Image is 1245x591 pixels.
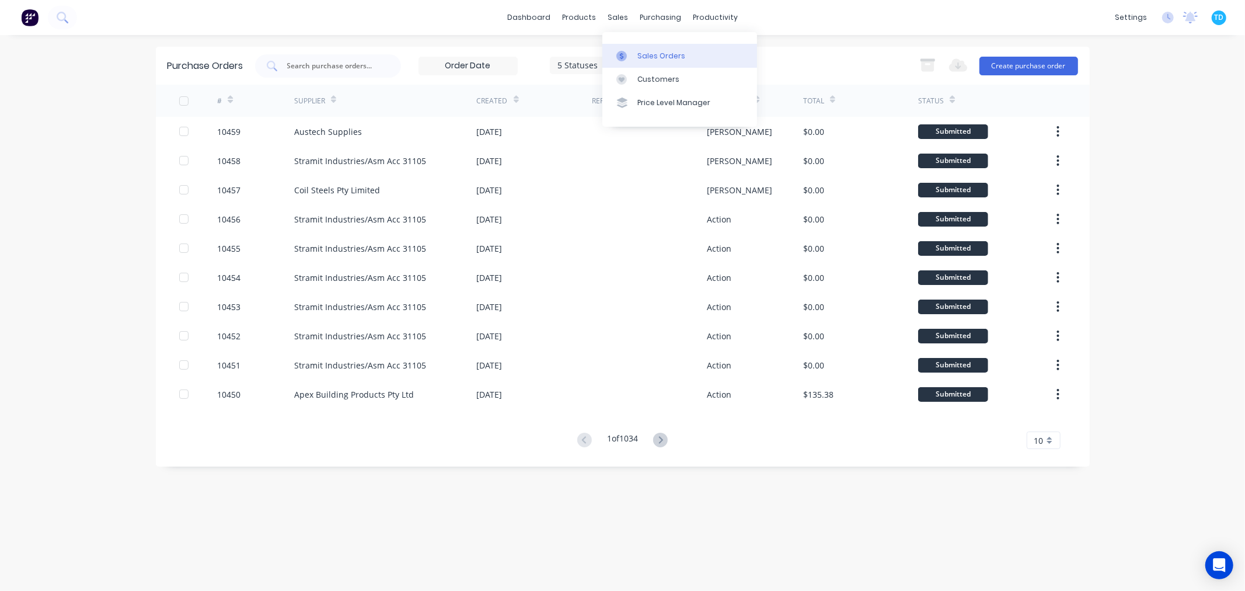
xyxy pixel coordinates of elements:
[294,96,325,106] div: Supplier
[217,96,222,106] div: #
[168,59,243,73] div: Purchase Orders
[477,301,503,313] div: [DATE]
[477,155,503,167] div: [DATE]
[217,301,240,313] div: 10453
[21,9,39,26] img: Factory
[918,358,988,373] div: Submitted
[707,213,731,225] div: Action
[918,300,988,314] div: Submitted
[918,387,988,402] div: Submitted
[294,330,426,342] div: Stramit Industries/Asm Acc 31105
[918,241,988,256] div: Submitted
[607,432,638,449] div: 1 of 1034
[217,388,240,401] div: 10450
[707,388,731,401] div: Action
[294,155,426,167] div: Stramit Industries/Asm Acc 31105
[294,184,380,196] div: Coil Steels Pty Limited
[707,301,731,313] div: Action
[918,212,988,227] div: Submitted
[477,359,503,371] div: [DATE]
[602,91,757,114] a: Price Level Manager
[1109,9,1153,26] div: settings
[803,272,824,284] div: $0.00
[637,51,685,61] div: Sales Orders
[217,155,240,167] div: 10458
[803,96,824,106] div: Total
[979,57,1078,75] button: Create purchase order
[286,60,383,72] input: Search purchase orders...
[477,330,503,342] div: [DATE]
[217,184,240,196] div: 10457
[477,242,503,255] div: [DATE]
[602,9,634,26] div: sales
[1034,434,1044,447] span: 10
[602,68,757,91] a: Customers
[707,272,731,284] div: Action
[294,272,426,284] div: Stramit Industries/Asm Acc 31105
[803,242,824,255] div: $0.00
[1215,12,1224,23] span: TD
[918,329,988,343] div: Submitted
[637,74,679,85] div: Customers
[556,9,602,26] div: products
[918,96,944,106] div: Status
[918,124,988,139] div: Submitted
[803,126,824,138] div: $0.00
[501,9,556,26] a: dashboard
[707,330,731,342] div: Action
[217,213,240,225] div: 10456
[217,359,240,371] div: 10451
[803,388,834,401] div: $135.38
[803,359,824,371] div: $0.00
[294,359,426,371] div: Stramit Industries/Asm Acc 31105
[294,213,426,225] div: Stramit Industries/Asm Acc 31105
[477,272,503,284] div: [DATE]
[477,388,503,401] div: [DATE]
[294,388,414,401] div: Apex Building Products Pty Ltd
[918,270,988,285] div: Submitted
[637,98,710,108] div: Price Level Manager
[918,154,988,168] div: Submitted
[803,301,824,313] div: $0.00
[687,9,744,26] div: productivity
[217,242,240,255] div: 10455
[707,155,772,167] div: [PERSON_NAME]
[707,359,731,371] div: Action
[602,44,757,67] a: Sales Orders
[707,126,772,138] div: [PERSON_NAME]
[707,242,731,255] div: Action
[592,96,630,106] div: Reference
[1205,551,1233,579] div: Open Intercom Messenger
[918,183,988,197] div: Submitted
[477,184,503,196] div: [DATE]
[294,126,362,138] div: Austech Supplies
[217,272,240,284] div: 10454
[707,184,772,196] div: [PERSON_NAME]
[803,184,824,196] div: $0.00
[634,9,687,26] div: purchasing
[477,126,503,138] div: [DATE]
[803,155,824,167] div: $0.00
[803,213,824,225] div: $0.00
[294,301,426,313] div: Stramit Industries/Asm Acc 31105
[557,59,641,71] div: 5 Statuses
[294,242,426,255] div: Stramit Industries/Asm Acc 31105
[419,57,517,75] input: Order Date
[217,330,240,342] div: 10452
[477,96,508,106] div: Created
[477,213,503,225] div: [DATE]
[803,330,824,342] div: $0.00
[217,126,240,138] div: 10459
